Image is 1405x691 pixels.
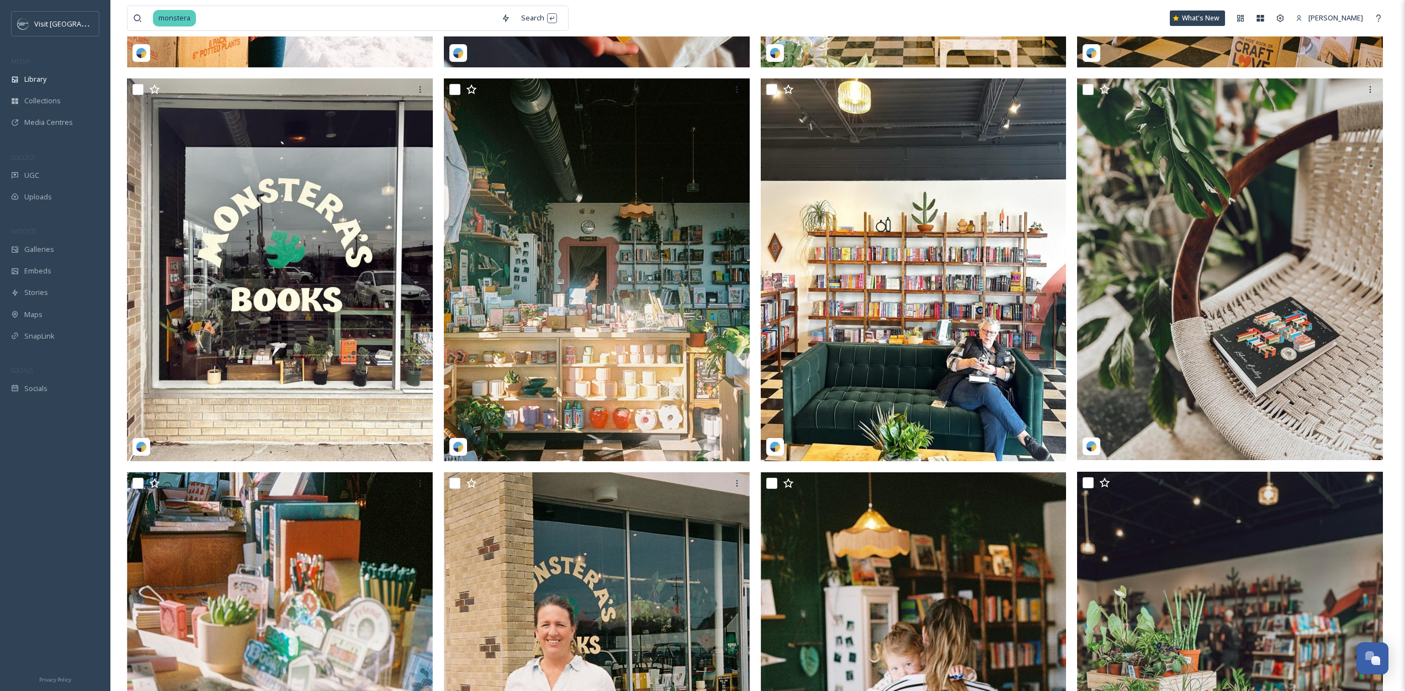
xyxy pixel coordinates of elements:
[136,48,147,59] img: snapsea-logo.png
[453,48,464,59] img: snapsea-logo.png
[11,227,36,235] span: WIDGETS
[453,441,464,452] img: snapsea-logo.png
[136,441,147,452] img: snapsea-logo.png
[1077,78,1383,460] img: emrachreads_04012025_18065900371556732.jpg
[1086,48,1097,59] img: snapsea-logo.png
[1170,10,1225,26] a: What's New
[24,383,47,394] span: Socials
[761,78,1067,461] img: kansascitydaily_04012025_18032005684870709.jpg
[34,18,120,29] span: Visit [GEOGRAPHIC_DATA]
[24,266,51,276] span: Embeds
[24,192,52,202] span: Uploads
[1290,7,1369,29] a: [PERSON_NAME]
[39,672,71,685] a: Privacy Policy
[24,331,55,341] span: SnapLink
[39,676,71,683] span: Privacy Policy
[11,366,33,374] span: SOCIALS
[24,117,73,128] span: Media Centres
[516,7,563,29] div: Search
[1086,441,1097,452] img: snapsea-logo.png
[24,244,54,255] span: Galleries
[11,57,30,65] span: MEDIA
[444,78,750,461] img: monsterasbooks_06162025_18076593937649067.jpg
[24,74,46,85] span: Library
[1308,13,1363,23] span: [PERSON_NAME]
[18,18,29,29] img: c3es6xdrejuflcaqpovn.png
[11,153,35,161] span: COLLECT
[770,441,781,452] img: snapsea-logo.png
[24,287,48,298] span: Stories
[24,170,39,181] span: UGC
[770,48,781,59] img: snapsea-logo.png
[1356,642,1388,674] button: Open Chat
[127,78,433,461] img: kansascitydaily_04012025_18032005684870709.jpg
[24,96,61,106] span: Collections
[24,309,43,320] span: Maps
[153,10,196,26] span: monstera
